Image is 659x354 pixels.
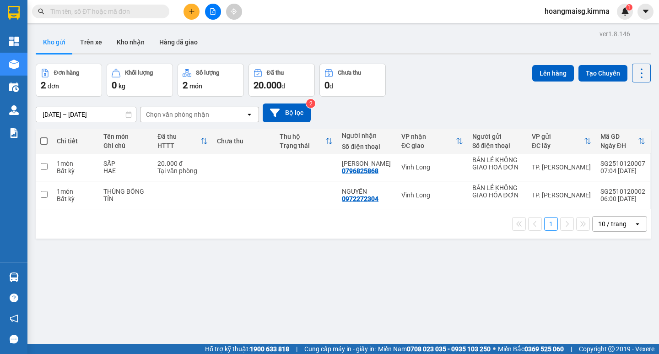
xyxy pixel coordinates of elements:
strong: 0369 525 060 [524,345,564,353]
div: Trạng thái [280,142,325,149]
span: 20.000 [254,80,281,91]
button: Tạo Chuyến [578,65,627,82]
span: notification [10,314,18,323]
div: 07:04 [DATE] [600,167,645,174]
div: Đơn hàng [54,70,79,76]
div: 1 món [57,160,94,167]
div: Thu hộ [280,133,325,140]
span: Miền Nam [378,344,491,354]
div: BÁN LẺ KHÔNG GIAO HÓA ĐƠN [472,184,523,199]
div: Chi tiết [57,137,94,145]
div: Khối lượng [125,70,153,76]
div: SẤP [103,160,148,167]
sup: 1 [626,4,632,11]
button: Kho nhận [109,31,152,53]
button: 1 [544,217,558,231]
span: ⚪️ [493,347,496,351]
img: warehouse-icon [9,60,19,69]
button: Trên xe [73,31,109,53]
button: Đơn hàng2đơn [36,64,102,97]
div: TP. [PERSON_NAME] [532,163,591,171]
button: file-add [205,4,221,20]
span: 2 [183,80,188,91]
span: | [296,344,297,354]
div: 20.000 đ [157,160,208,167]
div: Mã GD [600,133,638,140]
button: Chưa thu0đ [319,64,386,97]
div: 10 / trang [598,219,627,229]
input: Select a date range. [36,107,136,122]
div: Tại văn phòng [157,167,208,174]
span: 0 [112,80,117,91]
button: aim [226,4,242,20]
div: TÍN [103,195,148,202]
span: plus [189,8,195,15]
div: Bất kỳ [57,195,94,202]
img: icon-new-feature [621,7,629,16]
span: caret-down [642,7,650,16]
svg: open [246,111,253,118]
img: warehouse-icon [9,82,19,92]
button: Khối lượng0kg [107,64,173,97]
div: ĐC giao [401,142,455,149]
span: Hỗ trợ kỹ thuật: [205,344,289,354]
div: Người gửi [472,133,523,140]
div: THÙNG BÔNG [103,188,148,195]
th: Toggle SortBy [397,129,467,153]
button: Lên hàng [532,65,574,82]
div: BÁN LẺ KHÔNG GIAO HOÁ ĐƠN [472,156,523,171]
div: VP gửi [532,133,584,140]
span: question-circle [10,294,18,302]
div: TP. [PERSON_NAME] [532,191,591,199]
div: NGUYÊN [342,188,392,195]
div: HTTT [157,142,200,149]
span: món [189,82,202,90]
div: SG2510120002 [600,188,645,195]
button: Đã thu20.000đ [248,64,315,97]
div: VP nhận [401,133,455,140]
span: message [10,335,18,343]
div: ĐC lấy [532,142,584,149]
button: Bộ lọc [263,103,311,122]
div: Tên món [103,133,148,140]
div: Đã thu [267,70,284,76]
div: 1 món [57,188,94,195]
input: Tìm tên, số ĐT hoặc mã đơn [50,6,158,16]
span: 0 [324,80,329,91]
th: Toggle SortBy [527,129,596,153]
button: caret-down [637,4,654,20]
span: | [571,344,572,354]
div: Đã thu [157,133,200,140]
div: DUY PHƯƠNG [342,160,392,167]
div: Vĩnh Long [401,163,463,171]
sup: 2 [306,99,315,108]
span: đ [281,82,285,90]
span: copyright [608,346,615,352]
div: Số lượng [196,70,219,76]
span: đ [329,82,333,90]
div: 0972272304 [342,195,378,202]
span: Cung cấp máy in - giấy in: [304,344,376,354]
th: Toggle SortBy [275,129,337,153]
svg: open [634,220,641,228]
img: logo-vxr [8,6,20,20]
div: Bất kỳ [57,167,94,174]
div: ver 1.8.146 [600,29,630,39]
th: Toggle SortBy [153,129,212,153]
button: Hàng đã giao [152,31,205,53]
span: 2 [41,80,46,91]
div: HAE [103,167,148,174]
div: Người nhận [342,132,392,139]
img: warehouse-icon [9,272,19,282]
th: Toggle SortBy [596,129,650,153]
div: Chưa thu [217,137,270,145]
div: Chọn văn phòng nhận [146,110,209,119]
div: SG2510120007 [600,160,645,167]
img: warehouse-icon [9,105,19,115]
img: solution-icon [9,128,19,138]
span: search [38,8,44,15]
span: file-add [210,8,216,15]
div: 0796825868 [342,167,378,174]
span: aim [231,8,237,15]
div: Ghi chú [103,142,148,149]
